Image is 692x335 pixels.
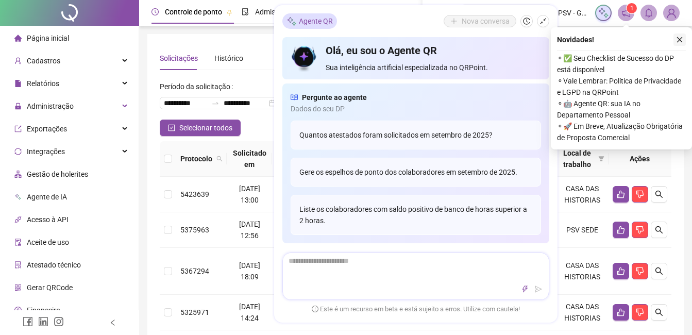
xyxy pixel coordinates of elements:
[596,145,606,172] span: filter
[302,92,367,103] span: Pergunte ao agente
[312,305,318,312] span: exclamation-circle
[14,57,22,64] span: user-add
[532,283,545,295] button: send
[27,125,67,133] span: Exportações
[14,35,22,42] span: home
[160,120,241,136] button: Selecionar todos
[539,18,547,25] span: shrink
[291,121,541,149] div: Quantos atestados foram solicitados em setembro de 2025?
[165,8,222,16] span: Controle de ponto
[27,34,69,42] span: Página inicial
[291,158,541,187] div: Gere os espelhos de ponto dos colaboradores em setembro de 2025.
[523,18,530,25] span: history
[239,185,260,204] span: [DATE] 13:00
[14,307,22,314] span: dollar
[214,53,243,64] div: Histórico
[14,103,22,110] span: lock
[27,79,59,88] span: Relatórios
[557,121,686,143] span: ⚬ 🚀 Em Breve, Atualização Obrigatória de Proposta Comercial
[14,125,22,132] span: export
[291,103,541,114] span: Dados do seu DP
[557,53,686,75] span: ⚬ ✅ Seu Checklist de Sucesso do DP está disponível
[14,171,22,178] span: apartment
[27,306,60,314] span: Financeiro
[676,36,683,43] span: close
[291,43,318,73] img: icon
[168,124,175,131] span: check-square
[214,151,225,166] span: search
[211,99,220,107] span: to
[655,308,663,316] span: search
[556,212,609,248] td: PSV SEDE
[27,215,69,224] span: Acesso à API
[160,78,237,95] label: Período da solicitação
[14,284,22,291] span: qrcode
[519,283,531,295] button: thunderbolt
[27,102,74,110] span: Administração
[636,267,644,275] span: dislike
[557,34,594,45] span: Novidades !
[239,261,260,281] span: [DATE] 18:09
[38,316,48,327] span: linkedin
[180,308,209,316] span: 5325971
[27,57,60,65] span: Cadastros
[239,220,260,240] span: [DATE] 12:56
[556,177,609,212] td: CASA DAS HISTORIAS
[23,316,33,327] span: facebook
[291,195,541,235] div: Liste os colaboradores com saldo positivo de banco de horas superior a 2 horas.
[160,53,198,64] div: Solicitações
[556,248,609,295] td: CASA DAS HISTORIAS
[180,153,212,164] span: Protocolo
[180,190,209,198] span: 5423639
[617,226,625,234] span: like
[621,8,631,18] span: notification
[558,7,589,19] span: PSV - Grupo PSV
[617,190,625,198] span: like
[27,283,73,292] span: Gerar QRCode
[664,5,679,21] img: 86965
[14,216,22,223] span: api
[242,8,249,15] span: file-done
[239,303,260,322] span: [DATE] 14:24
[655,267,663,275] span: search
[27,261,81,269] span: Atestado técnico
[636,226,644,234] span: dislike
[627,3,637,13] sup: 1
[14,261,22,269] span: solution
[291,92,298,103] span: read
[444,15,516,27] button: Nova conversa
[557,98,686,121] span: ⚬ 🤖 Agente QR: sua IA no Departamento Pessoal
[151,8,159,15] span: clock-circle
[282,13,337,29] div: Agente QR
[312,304,520,314] span: Este é um recurso em beta e está sujeito a erros. Utilize com cautela!
[226,9,232,15] span: pushpin
[216,156,223,162] span: search
[521,286,529,293] span: thunderbolt
[27,193,67,201] span: Agente de IA
[27,170,88,178] span: Gestão de holerites
[613,153,667,164] div: Ações
[54,316,64,327] span: instagram
[14,239,22,246] span: audit
[179,122,232,133] span: Selecionar todos
[109,319,116,326] span: left
[598,7,609,19] img: sparkle-icon.fc2bf0ac1784a2077858766a79e2daf3.svg
[636,308,644,316] span: dislike
[211,99,220,107] span: swap-right
[180,267,209,275] span: 5367294
[14,80,22,87] span: file
[180,226,209,234] span: 5375963
[27,238,69,246] span: Aceite de uso
[227,141,272,177] th: Solicitado em
[255,8,308,16] span: Admissão digital
[655,190,663,198] span: search
[286,15,297,26] img: sparkle-icon.fc2bf0ac1784a2077858766a79e2daf3.svg
[560,147,594,170] span: Local de trabalho
[272,141,311,177] th: Período
[636,190,644,198] span: dislike
[617,308,625,316] span: like
[598,156,604,162] span: filter
[27,147,65,156] span: Integrações
[655,226,663,234] span: search
[617,267,625,275] span: like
